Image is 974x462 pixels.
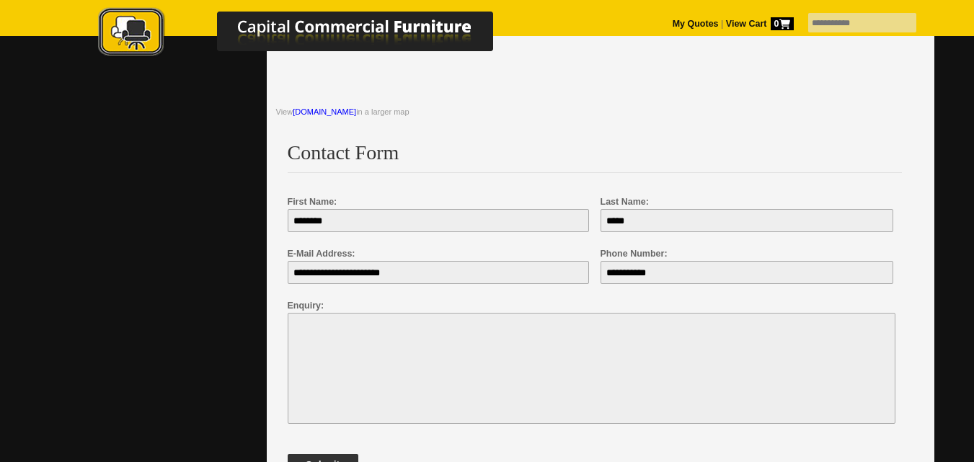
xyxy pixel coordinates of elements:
[288,249,355,259] span: E-Mail Address:
[288,197,337,207] span: First Name:
[771,17,794,30] span: 0
[58,7,563,64] a: Capital Commercial Furniture Logo
[726,19,794,29] strong: View Cart
[58,7,563,60] img: Capital Commercial Furniture Logo
[276,107,409,116] small: View in a larger map
[288,301,324,311] span: Enquiry:
[601,197,649,207] span: Last Name:
[723,19,793,29] a: View Cart0
[288,142,902,173] h2: Contact Form
[293,107,356,116] a: [DOMAIN_NAME]
[601,249,668,259] span: Phone Number:
[673,19,719,29] a: My Quotes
